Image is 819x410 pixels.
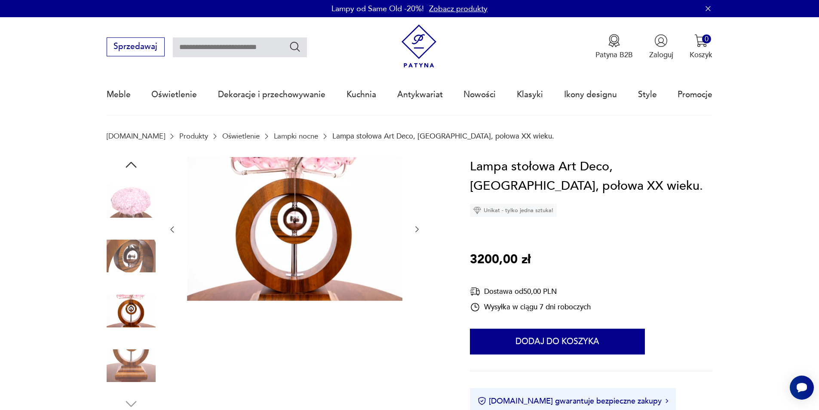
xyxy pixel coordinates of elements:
img: Ikona medalu [607,34,621,47]
p: Koszyk [690,50,712,60]
h1: Lampa stołowa Art Deco, [GEOGRAPHIC_DATA], połowa XX wieku. [470,157,712,196]
img: Zdjęcie produktu Lampa stołowa Art Deco, Polska, połowa XX wieku. [187,157,402,301]
a: Meble [107,75,131,114]
a: Kuchnia [347,75,376,114]
img: Zdjęcie produktu Lampa stołowa Art Deco, Polska, połowa XX wieku. [107,341,156,390]
a: Zobacz produkty [429,3,488,14]
img: Zdjęcie produktu Lampa stołowa Art Deco, Polska, połowa XX wieku. [107,177,156,226]
a: [DOMAIN_NAME] [107,132,165,140]
a: Oświetlenie [222,132,260,140]
a: Style [638,75,657,114]
a: Produkty [179,132,208,140]
a: Ikona medaluPatyna B2B [595,34,633,60]
img: Ikona strzałki w prawo [666,399,668,403]
div: Unikat - tylko jedna sztuka! [470,204,557,217]
div: 0 [702,34,711,43]
a: Ikony designu [564,75,617,114]
button: 0Koszyk [690,34,712,60]
button: Dodaj do koszyka [470,329,645,355]
a: Dekoracje i przechowywanie [218,75,325,114]
button: Patyna B2B [595,34,633,60]
button: Sprzedawaj [107,37,165,56]
img: Ikona certyfikatu [478,397,486,405]
img: Patyna - sklep z meblami i dekoracjami vintage [397,25,441,68]
p: Lampy od Same Old -20%! [331,3,424,14]
a: Antykwariat [397,75,443,114]
p: 3200,00 zł [470,250,531,270]
img: Zdjęcie produktu Lampa stołowa Art Deco, Polska, połowa XX wieku. [107,287,156,336]
img: Ikonka użytkownika [654,34,668,47]
img: Zdjęcie produktu Lampa stołowa Art Deco, Polska, połowa XX wieku. [107,231,156,281]
a: Klasyki [517,75,543,114]
a: Nowości [463,75,496,114]
button: Zaloguj [649,34,673,60]
p: Zaloguj [649,50,673,60]
img: Ikona diamentu [473,207,481,214]
img: Ikona dostawy [470,286,480,297]
a: Promocje [678,75,712,114]
a: Lampki nocne [274,132,318,140]
p: Lampa stołowa Art Deco, [GEOGRAPHIC_DATA], połowa XX wieku. [332,132,554,140]
div: Wysyłka w ciągu 7 dni roboczych [470,302,591,312]
img: Ikona koszyka [694,34,708,47]
p: Patyna B2B [595,50,633,60]
a: Oświetlenie [151,75,197,114]
iframe: Smartsupp widget button [790,376,814,400]
div: Dostawa od 50,00 PLN [470,286,591,297]
a: Sprzedawaj [107,44,165,51]
button: [DOMAIN_NAME] gwarantuje bezpieczne zakupy [478,396,668,407]
button: Szukaj [289,40,301,53]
